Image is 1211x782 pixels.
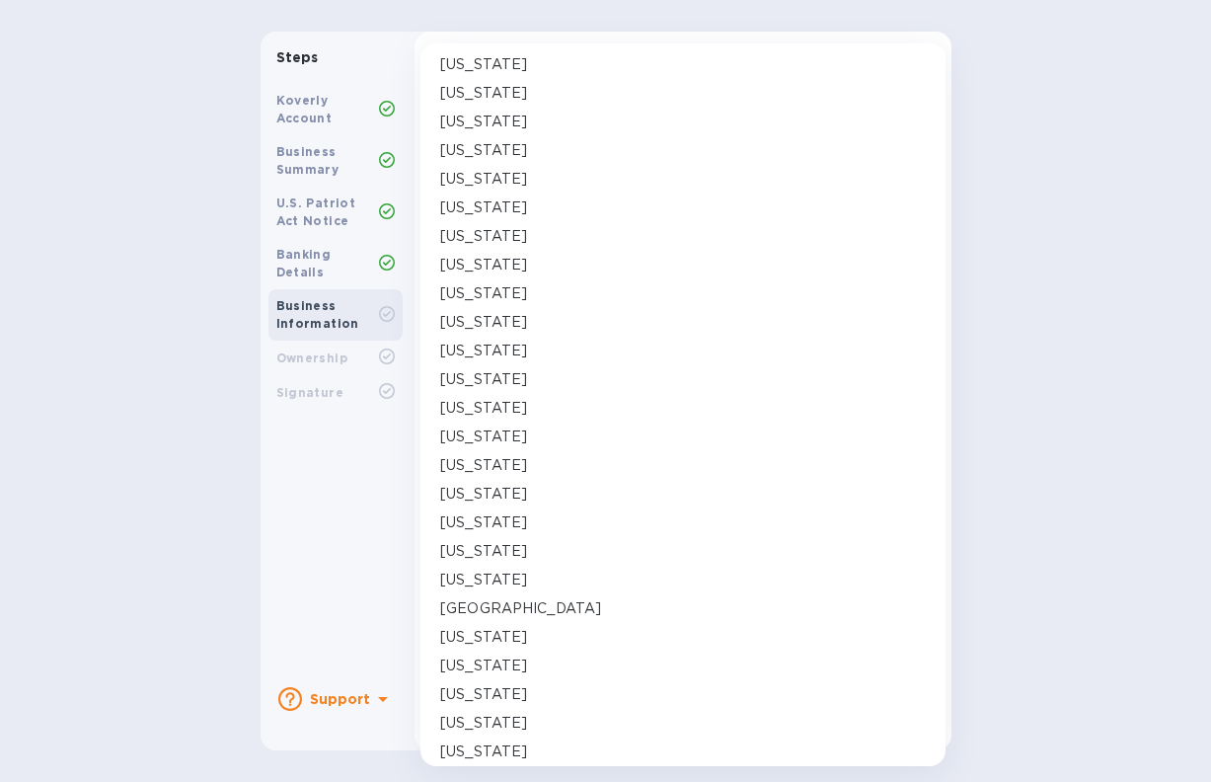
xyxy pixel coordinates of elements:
[440,197,527,218] p: [US_STATE]
[440,398,527,419] p: [US_STATE]
[440,512,527,533] p: [US_STATE]
[440,312,527,333] p: [US_STATE]
[440,54,527,75] p: [US_STATE]
[440,742,527,762] p: [US_STATE]
[440,283,527,304] p: [US_STATE]
[440,112,527,132] p: [US_STATE]
[440,341,527,361] p: [US_STATE]
[440,169,527,190] p: [US_STATE]
[440,598,601,619] p: [GEOGRAPHIC_DATA]
[440,140,527,161] p: [US_STATE]
[440,226,527,247] p: [US_STATE]
[440,627,527,648] p: [US_STATE]
[440,369,527,390] p: [US_STATE]
[440,427,527,447] p: [US_STATE]
[440,484,527,505] p: [US_STATE]
[440,713,527,734] p: [US_STATE]
[440,541,527,562] p: [US_STATE]
[440,83,527,104] p: [US_STATE]
[440,455,527,476] p: [US_STATE]
[440,684,527,705] p: [US_STATE]
[440,255,527,275] p: [US_STATE]
[440,570,527,590] p: [US_STATE]
[440,656,527,676] p: [US_STATE]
